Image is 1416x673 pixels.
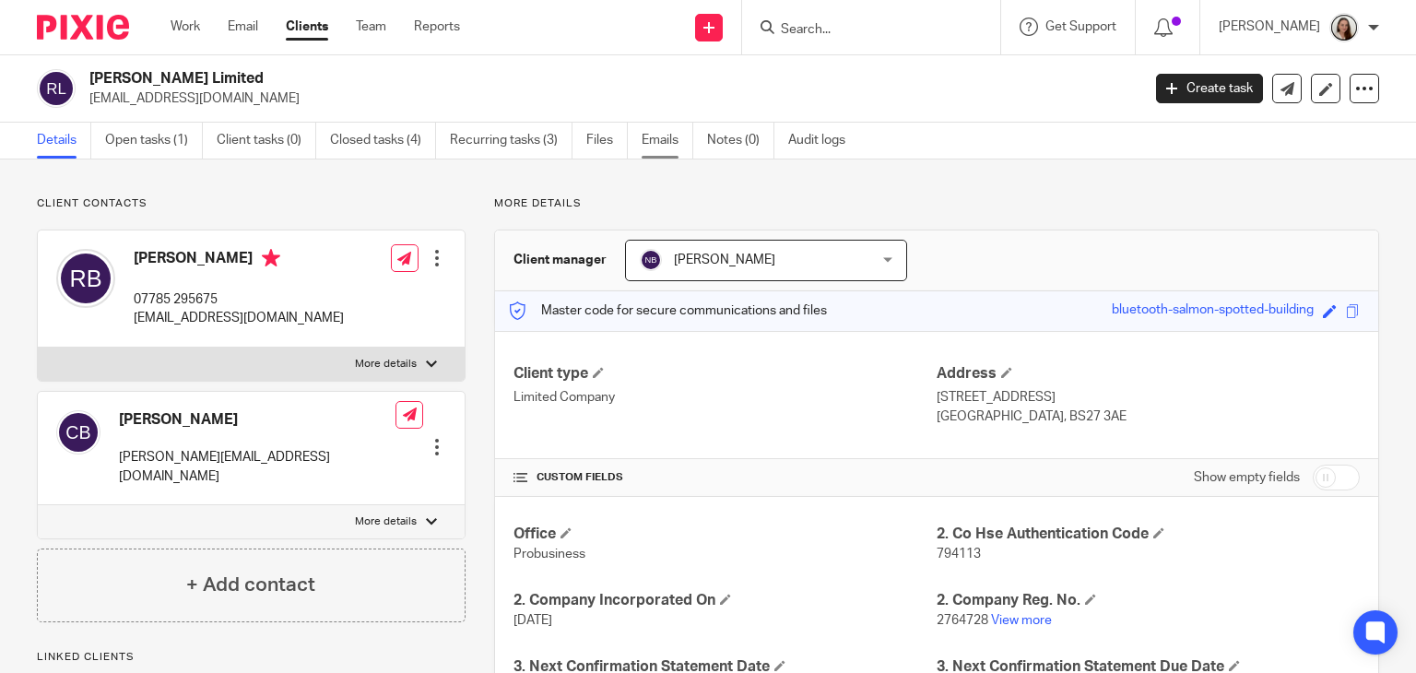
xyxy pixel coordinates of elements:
[355,514,417,529] p: More details
[186,571,315,599] h4: + Add contact
[937,525,1360,544] h4: 2. Co Hse Authentication Code
[509,301,827,320] p: Master code for secure communications and files
[513,614,552,627] span: [DATE]
[262,249,280,267] i: Primary
[494,196,1379,211] p: More details
[1219,18,1320,36] p: [PERSON_NAME]
[1045,20,1116,33] span: Get Support
[513,388,937,407] p: Limited Company
[450,123,572,159] a: Recurring tasks (3)
[414,18,460,36] a: Reports
[937,407,1360,426] p: [GEOGRAPHIC_DATA], BS27 3AE
[37,196,466,211] p: Client contacts
[1329,13,1359,42] img: Profile.png
[707,123,774,159] a: Notes (0)
[513,470,937,485] h4: CUSTOM FIELDS
[640,249,662,271] img: svg%3E
[513,251,607,269] h3: Client manager
[937,364,1360,384] h4: Address
[991,614,1052,627] a: View more
[37,123,91,159] a: Details
[217,123,316,159] a: Client tasks (0)
[89,69,921,89] h2: [PERSON_NAME] Limited
[228,18,258,36] a: Email
[56,249,115,308] img: svg%3E
[89,89,1128,108] p: [EMAIL_ADDRESS][DOMAIN_NAME]
[134,249,344,272] h4: [PERSON_NAME]
[513,591,937,610] h4: 2. Company Incorporated On
[171,18,200,36] a: Work
[1194,468,1300,487] label: Show empty fields
[37,69,76,108] img: svg%3E
[513,548,585,561] span: Probusiness
[356,18,386,36] a: Team
[937,548,981,561] span: 794113
[134,290,344,309] p: 07785 295675
[286,18,328,36] a: Clients
[1156,74,1263,103] a: Create task
[674,254,775,266] span: [PERSON_NAME]
[119,410,395,430] h4: [PERSON_NAME]
[779,22,945,39] input: Search
[37,650,466,665] p: Linked clients
[937,388,1360,407] p: [STREET_ADDRESS]
[788,123,859,159] a: Audit logs
[355,357,417,372] p: More details
[642,123,693,159] a: Emails
[37,15,129,40] img: Pixie
[513,525,937,544] h4: Office
[134,309,344,327] p: [EMAIL_ADDRESS][DOMAIN_NAME]
[330,123,436,159] a: Closed tasks (4)
[513,364,937,384] h4: Client type
[937,591,1360,610] h4: 2. Company Reg. No.
[586,123,628,159] a: Files
[105,123,203,159] a: Open tasks (1)
[1112,301,1314,322] div: bluetooth-salmon-spotted-building
[56,410,100,455] img: svg%3E
[119,448,395,486] p: [PERSON_NAME][EMAIL_ADDRESS][DOMAIN_NAME]
[937,614,988,627] span: 2764728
